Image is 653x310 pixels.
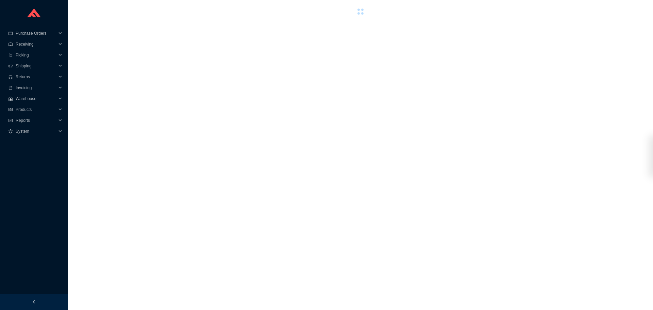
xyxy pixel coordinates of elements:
span: left [32,300,36,304]
span: customer-service [8,75,13,79]
span: Warehouse [16,93,56,104]
span: Receiving [16,39,56,50]
span: fund [8,118,13,123]
span: System [16,126,56,137]
span: Purchase Orders [16,28,56,39]
span: read [8,108,13,112]
span: Shipping [16,61,56,71]
span: Reports [16,115,56,126]
span: setting [8,129,13,133]
span: Products [16,104,56,115]
span: Picking [16,50,56,61]
span: book [8,86,13,90]
span: Invoicing [16,82,56,93]
span: credit-card [8,31,13,35]
span: Returns [16,71,56,82]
